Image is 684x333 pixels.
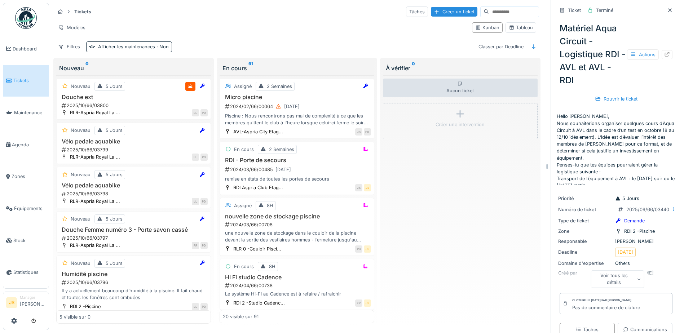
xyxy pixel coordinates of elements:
span: Tickets [13,77,46,84]
div: Numéro de ticket [558,206,612,213]
div: RDI 2 -Piscine [70,303,101,310]
div: JS [355,128,362,136]
span: : Non [155,44,169,49]
div: Type de ticket [558,217,612,224]
span: Stock [13,237,46,244]
div: 2025/10/66/03796 [61,279,208,286]
div: 2 Semaines [269,146,294,153]
div: 2024/02/66/00064 [224,102,371,111]
div: RLR-Aspria Royal La ... [70,154,120,160]
a: Agenda [3,129,49,161]
div: Nouveau [71,260,91,267]
div: En cours [234,263,254,270]
div: Aucun ticket [383,79,538,97]
div: 5 Jours [106,171,123,178]
h3: nouvelle zone de stockage piscine [223,213,371,220]
div: 5 Jours [106,260,123,267]
div: Voir tous les détails [591,270,644,288]
div: JS [364,299,371,307]
div: Assigné [234,202,252,209]
div: PD [200,242,208,249]
div: 5 visible sur 0 [59,313,91,320]
h3: Vélo pedale aquabike [59,182,208,189]
div: LL [192,154,199,161]
span: Zones [12,173,46,180]
div: [DATE] [275,166,291,173]
div: PD [200,154,208,161]
div: JS [364,245,371,253]
div: PD [364,128,371,136]
div: JS [355,184,362,191]
div: Il y a actuellement beaucoup d’humidité à la piscine. Il fait chaud et toutes les fenêtres sont e... [59,287,208,301]
div: remise en états de toutes les portes de secours [223,176,371,182]
div: Actions [627,49,659,60]
h3: Douche ext [59,94,208,101]
div: RLR-Aspria Royal La ... [70,109,120,116]
div: Domaine d'expertise [558,260,612,267]
a: Équipements [3,192,49,225]
div: 20 visible sur 91 [223,313,259,320]
div: [DATE] [284,103,300,110]
div: Afficher les maintenances [98,43,169,50]
div: LL [192,303,199,310]
span: Statistiques [13,269,46,276]
div: Classer par Deadline [475,41,527,52]
div: Priorité [558,195,612,202]
strong: Tickets [71,8,94,15]
div: Terminé [596,7,613,14]
h3: RDI - Porte de secours [223,157,371,164]
div: 5 Jours [106,216,123,222]
div: En cours [234,146,254,153]
div: Ticket [568,7,581,14]
div: Nouveau [71,127,91,134]
div: 5 Jours [106,127,123,134]
div: LL [192,109,199,116]
li: JS [6,297,17,308]
div: RLR 0 -Couloir Pisci... [233,245,281,252]
h3: Vélo pedale aquabike [59,138,208,145]
div: RDI Aspria Club Etag... [233,184,283,191]
div: Pas de commentaire de clôture [572,304,640,311]
div: une nouvelle zone de stockage dans le couloir de la piscine devant la sortie des vestiaires homme... [223,230,371,243]
div: PD [200,109,208,116]
div: Tableau [509,24,533,31]
div: 5 Jours [106,83,123,90]
sup: 0 [85,64,89,72]
div: RR [192,242,199,249]
div: Nouveau [71,83,91,90]
div: Zone [558,228,612,235]
div: Matériel Aqua Circuit - Logistique RDI - AVL et AVL - RDI [557,19,675,90]
div: Tâches [406,6,428,17]
div: 2024/03/66/00485 [224,165,371,174]
div: PD [200,198,208,205]
div: Tâches [576,326,599,333]
div: [DATE] [618,249,633,256]
div: 2025/10/66/03800 [61,102,208,109]
a: Stock [3,225,49,257]
div: Assigné [234,83,252,90]
div: PB [355,245,362,253]
div: Nouveau [59,64,208,72]
div: XP [355,299,362,307]
div: Nouveau [71,216,91,222]
h3: Micro piscine [223,94,371,101]
div: [PERSON_NAME] [558,238,674,245]
div: 2024/03/66/00708 [224,221,371,228]
div: Piscine : Nous rencontrons pas mal de complexité à ce que les membres quittent le club à l'heure ... [223,112,371,126]
div: RLR-Aspria Royal La ... [70,198,120,205]
h3: Humidité piscine [59,271,208,277]
span: Équipements [14,205,46,212]
div: À vérifier [386,64,535,72]
div: RDI 2 -Studio Cadenc... [233,299,285,306]
div: Créer une intervention [436,121,485,128]
div: PD [200,303,208,310]
div: Others [558,260,674,267]
div: RDI 2 -Piscine [624,228,655,235]
div: Nouveau [71,171,91,178]
div: 8H [267,202,273,209]
div: Clôturé le [DATE] par [PERSON_NAME] [572,298,631,303]
sup: 0 [412,64,415,72]
p: Hello [PERSON_NAME], Nous souhaiterions organiser quelques cours d’Aqua Circuit à AVL dans le cad... [557,113,675,185]
div: En cours [222,64,371,72]
div: 2025/10/66/03799 [61,146,208,153]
